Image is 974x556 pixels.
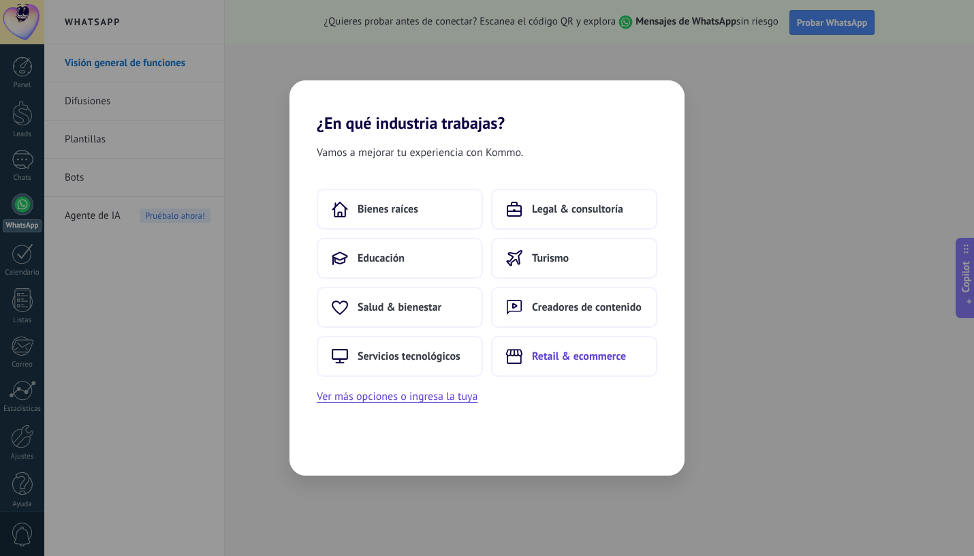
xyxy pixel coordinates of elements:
button: Educación [317,238,483,279]
span: Educación [358,251,405,265]
span: Servicios tecnológicos [358,350,460,363]
span: Bienes raíces [358,202,418,216]
button: Salud & bienestar [317,287,483,328]
span: Turismo [532,251,569,265]
button: Servicios tecnológicos [317,336,483,377]
span: Salud & bienestar [358,300,441,314]
span: Retail & ecommerce [532,350,626,363]
span: Legal & consultoría [532,202,623,216]
button: Creadores de contenido [491,287,657,328]
h2: ¿En qué industria trabajas? [289,80,685,133]
span: Creadores de contenido [532,300,642,314]
span: Vamos a mejorar tu experiencia con Kommo. [317,144,523,161]
button: Legal & consultoría [491,189,657,230]
button: Retail & ecommerce [491,336,657,377]
button: Bienes raíces [317,189,483,230]
button: Turismo [491,238,657,279]
button: Ver más opciones o ingresa la tuya [317,388,477,405]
